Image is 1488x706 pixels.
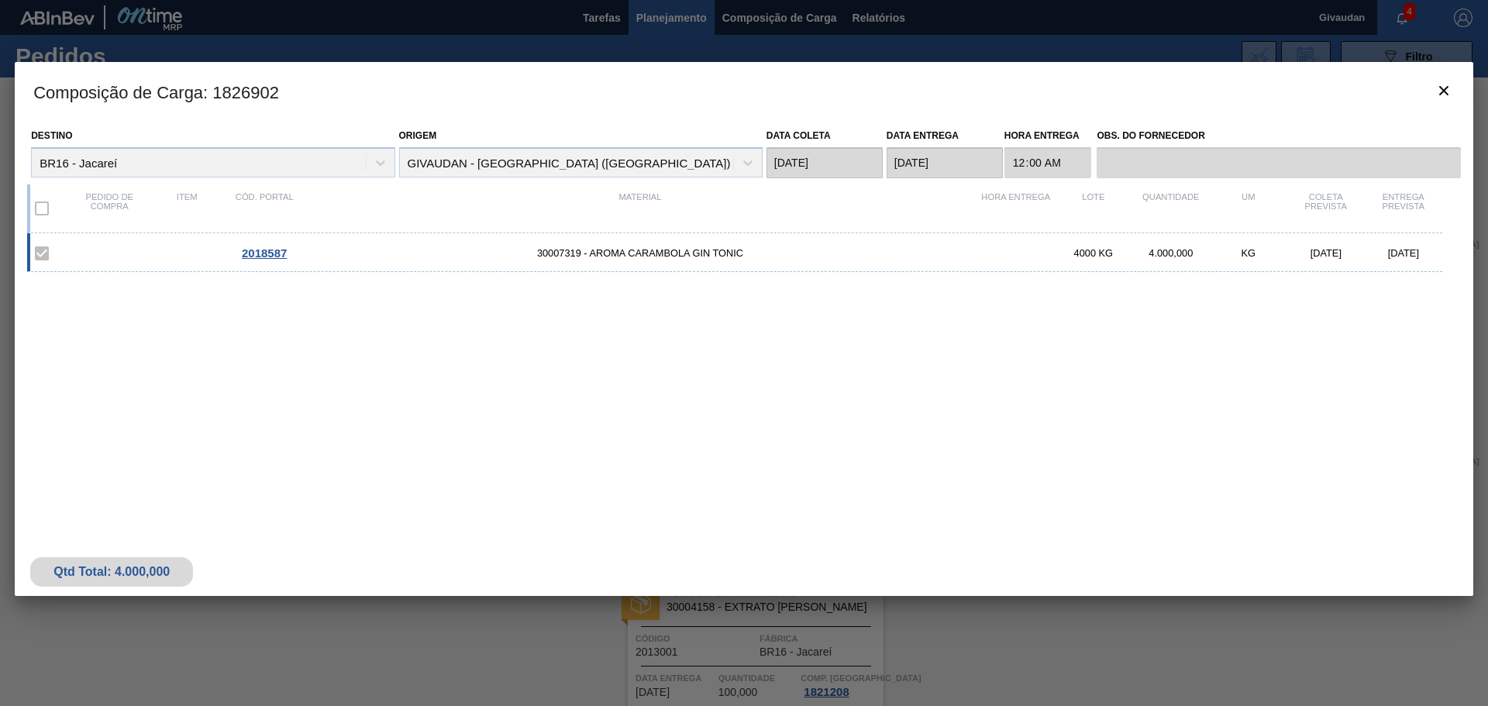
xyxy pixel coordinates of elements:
[242,246,287,260] span: 2018587
[1287,192,1365,225] div: Coleta Prevista
[148,192,226,225] div: Item
[31,130,72,141] label: Destino
[1055,192,1132,225] div: Lote
[42,565,181,579] div: Qtd Total: 4.000,000
[1210,247,1287,259] div: KG
[226,192,303,225] div: Cód. Portal
[1097,125,1460,147] label: Obs. do Fornecedor
[15,62,1473,121] h3: Composição de Carga : 1826902
[1004,125,1092,147] label: Hora Entrega
[399,130,437,141] label: Origem
[887,147,1003,178] input: dd/mm/yyyy
[977,192,1055,225] div: Hora Entrega
[1365,247,1442,259] div: [DATE]
[1132,192,1210,225] div: Quantidade
[303,192,977,225] div: Material
[303,247,977,259] span: 30007319 - AROMA CARAMBOLA GIN TONIC
[766,130,831,141] label: Data coleta
[1365,192,1442,225] div: Entrega Prevista
[766,147,883,178] input: dd/mm/yyyy
[71,192,148,225] div: Pedido de compra
[1210,192,1287,225] div: UM
[1287,247,1365,259] div: [DATE]
[226,246,303,260] div: Ir para o Pedido
[1055,247,1132,259] div: 4000 KG
[1132,247,1210,259] div: 4.000,000
[887,130,959,141] label: Data entrega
